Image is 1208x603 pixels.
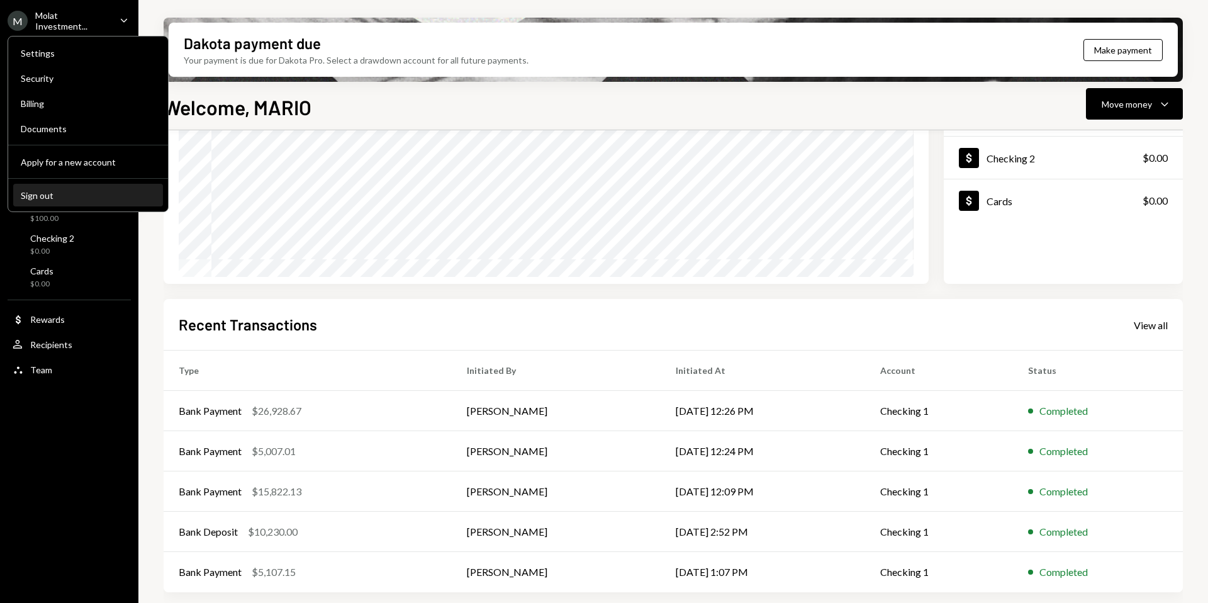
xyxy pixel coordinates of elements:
[13,92,163,115] a: Billing
[8,11,28,31] div: M
[452,512,661,552] td: [PERSON_NAME]
[1039,484,1088,499] div: Completed
[661,471,864,512] td: [DATE] 12:09 PM
[865,431,1014,471] td: Checking 1
[30,364,52,375] div: Team
[944,179,1183,222] a: Cards$0.00
[179,484,242,499] div: Bank Payment
[248,524,298,539] div: $10,230.00
[944,137,1183,179] a: Checking 2$0.00
[987,195,1012,207] div: Cards
[1134,319,1168,332] div: View all
[1134,318,1168,332] a: View all
[13,117,163,140] a: Documents
[452,431,661,471] td: [PERSON_NAME]
[21,98,155,109] div: Billing
[21,157,155,167] div: Apply for a new account
[661,552,864,592] td: [DATE] 1:07 PM
[452,351,661,391] th: Initiated By
[179,565,242,580] div: Bank Payment
[1086,88,1183,120] button: Move money
[1102,98,1152,111] div: Move money
[661,391,864,431] td: [DATE] 12:26 PM
[30,279,53,290] div: $0.00
[1039,524,1088,539] div: Completed
[21,48,155,59] div: Settings
[661,351,864,391] th: Initiated At
[30,233,74,244] div: Checking 2
[13,67,163,89] a: Security
[252,403,301,419] div: $26,928.67
[13,42,163,64] a: Settings
[661,512,864,552] td: [DATE] 2:52 PM
[179,524,238,539] div: Bank Deposit
[8,308,131,330] a: Rewards
[1083,39,1163,61] button: Make payment
[452,471,661,512] td: [PERSON_NAME]
[35,10,109,31] div: Molat Investment...
[184,33,321,54] div: Dakota payment due
[30,266,53,276] div: Cards
[452,391,661,431] td: [PERSON_NAME]
[30,339,72,350] div: Recipients
[13,184,163,207] button: Sign out
[865,552,1014,592] td: Checking 1
[1143,193,1168,208] div: $0.00
[865,471,1014,512] td: Checking 1
[8,229,131,259] a: Checking 2$0.00
[30,314,65,325] div: Rewards
[21,123,155,134] div: Documents
[252,444,296,459] div: $5,007.01
[179,403,242,419] div: Bank Payment
[1013,351,1183,391] th: Status
[8,333,131,356] a: Recipients
[30,246,74,257] div: $0.00
[865,512,1014,552] td: Checking 1
[661,431,864,471] td: [DATE] 12:24 PM
[179,444,242,459] div: Bank Payment
[452,552,661,592] td: [PERSON_NAME]
[1039,565,1088,580] div: Completed
[1039,403,1088,419] div: Completed
[8,358,131,381] a: Team
[30,213,65,224] div: $100.00
[865,351,1014,391] th: Account
[21,190,155,201] div: Sign out
[13,151,163,174] button: Apply for a new account
[21,73,155,84] div: Security
[252,484,301,499] div: $15,822.13
[184,54,528,67] div: Your payment is due for Dakota Pro. Select a drawdown account for all future payments.
[179,314,317,335] h2: Recent Transactions
[865,391,1014,431] td: Checking 1
[164,94,311,120] h1: Welcome, MARIO
[1039,444,1088,459] div: Completed
[252,565,296,580] div: $5,107.15
[987,152,1035,164] div: Checking 2
[1143,150,1168,166] div: $0.00
[8,262,131,292] a: Cards$0.00
[164,351,452,391] th: Type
